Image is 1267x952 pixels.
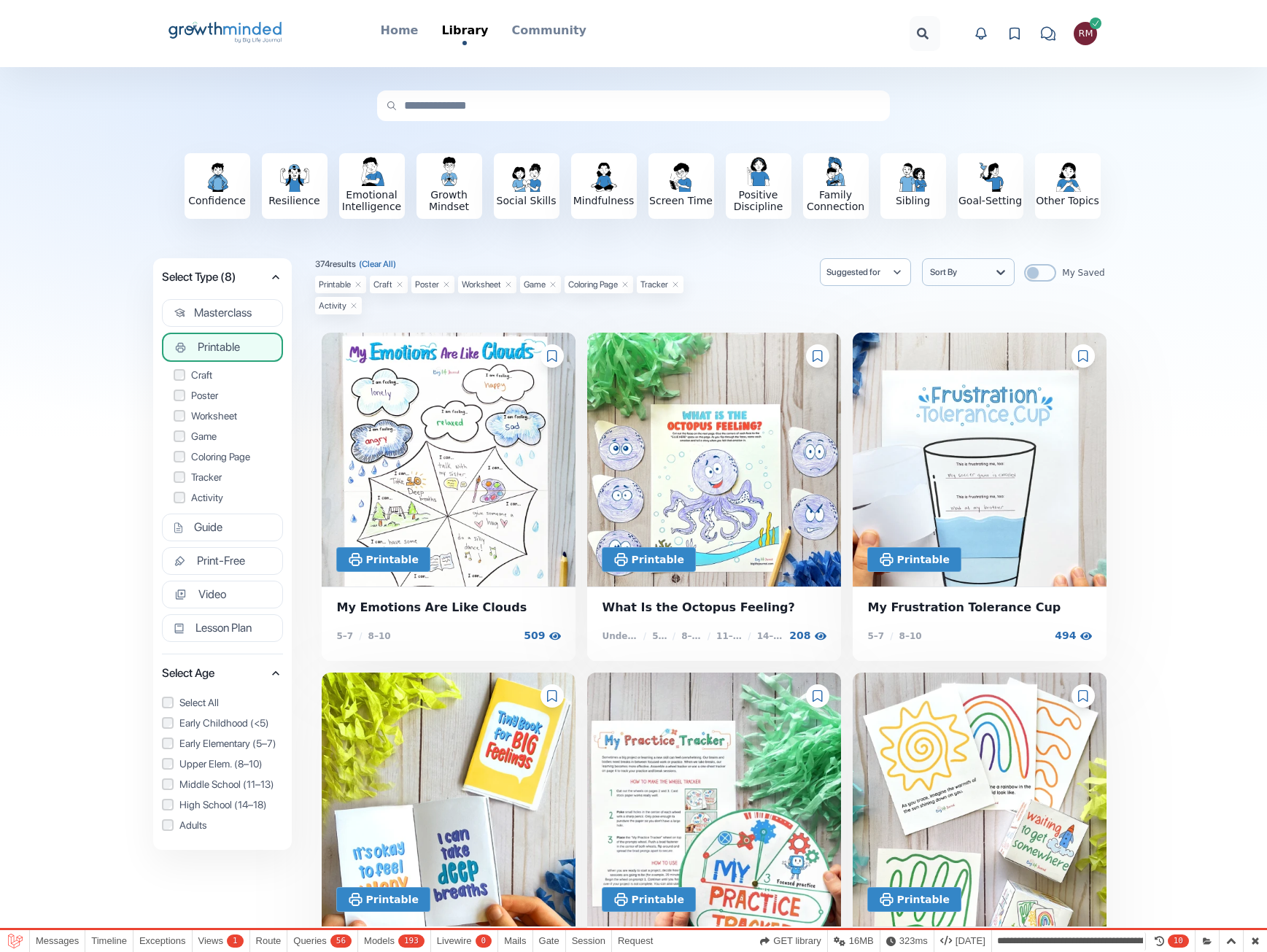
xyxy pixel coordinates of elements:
[930,266,980,278] div: Sort By
[587,333,841,587] img: BLJ Resource
[227,934,244,948] span: 1
[336,599,561,616] span: My Emotions Are Like Clouds
[174,451,185,463] input: Coloring Page
[365,892,418,907] p: Printable
[162,614,283,648] div: Select Type (8)
[602,599,826,616] span: What Is the Octopus Feeling?
[648,153,714,219] button: Screen Time
[602,630,637,643] p: Under 5
[631,892,683,907] p: Printable
[1035,195,1101,206] h3: Other Topics
[359,258,396,270] div: (Clear All)
[174,368,271,382] label: Craft
[524,279,546,290] div: Game
[174,409,271,423] label: Worksheet
[381,22,419,41] a: Home
[339,153,405,219] button: Emotional Intelligence
[476,934,492,948] span: 0
[853,587,1107,661] a: My Frustration Tolerance Cup5–7/8–10
[262,153,328,219] button: Resilience
[174,471,185,483] input: Tracker
[821,157,851,186] img: Family Connection
[365,552,418,567] p: Printable
[441,22,488,39] p: Library
[174,388,271,403] label: Poster
[748,630,751,643] p: /
[162,777,283,792] label: Middle School (11–13)
[162,686,283,838] div: Select Age
[359,630,362,643] p: /
[398,934,425,948] span: 193
[416,153,482,219] button: Growth Mindset
[185,195,250,206] h3: Confidence
[667,163,696,192] img: Screen Time
[262,195,328,206] h3: Resilience
[896,892,949,907] p: Printable
[174,410,185,422] input: Worksheet
[726,153,791,219] button: Positive Discipline
[803,153,869,219] button: Family Connection
[194,306,252,320] span: Masterclass
[524,628,545,643] p: 509
[587,587,841,661] a: What Is the Octopus Feeling?Under 5/5–7/8–10/11–13/14–18
[174,369,185,381] input: Craft
[174,449,271,464] label: Coloring Page
[336,630,353,643] p: 5–7
[652,630,667,643] p: 5–7
[880,153,946,219] button: Sibling
[162,736,283,751] label: Early Elementary (5–7)
[162,581,283,614] div: Select Type (8)
[789,628,810,643] p: 208
[162,695,283,710] label: Select All
[1079,29,1093,39] div: Roman Man
[339,189,405,212] h3: Emotional Intelligence
[587,673,841,926] img: BLJ Resource
[512,163,541,192] img: Social Skills
[803,189,869,212] h3: Family Connection
[162,581,283,608] button: Video
[194,520,222,535] span: Guide
[162,663,283,684] button: Select Age
[357,157,387,186] img: Emotional Intelligence
[162,514,283,541] button: Guide
[899,163,928,192] img: Sibling
[162,819,174,831] input: Adults
[640,279,668,290] div: Tracker
[280,163,309,192] img: Resilience
[631,552,683,567] p: Printable
[673,630,675,643] p: /
[744,157,773,186] img: Positive Discipline
[162,299,283,327] button: Masterclass
[162,697,174,708] input: Select All
[162,514,283,547] div: Select Type (8)
[322,673,576,926] img: BLJ Resource
[162,717,174,729] input: Early Childhood (<5)
[880,552,894,567] img: Vector__Stroke_-1730280330.svg
[681,630,701,643] p: 8–10
[162,799,174,810] input: High School (14–18)
[162,362,283,508] div: Printable
[162,333,283,514] div: Select Type (8)
[441,22,488,45] a: Library
[1035,153,1101,219] button: Other Topics
[853,673,1107,926] img: BLJ Resource
[162,267,283,287] button: Select Type (8)
[867,630,884,643] p: 5–7
[958,153,1023,219] button: Goal-Setting
[880,195,946,206] h3: Sibling
[162,614,283,642] button: Lesson Plan
[162,547,283,575] button: Print-Free
[853,333,1107,587] a: BLJ Resource
[203,163,232,192] img: Confidence
[162,290,283,333] div: Select Type (8)
[568,279,618,290] div: Coloring Page
[614,552,628,567] img: Vector__Stroke_-1730280330.svg
[899,630,922,643] p: 8–10
[162,663,268,684] span: Select Age
[319,279,351,290] div: Printable
[716,630,742,643] p: 11–13
[867,599,1092,616] span: My Frustration Tolerance Cup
